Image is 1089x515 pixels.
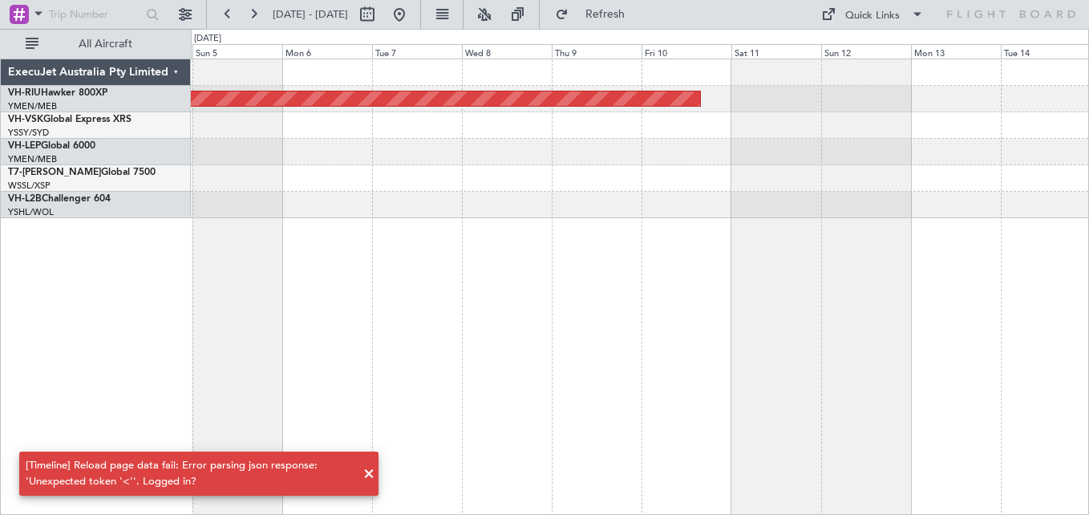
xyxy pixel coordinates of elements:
div: Sat 11 [731,44,821,59]
a: T7-[PERSON_NAME]Global 7500 [8,168,156,177]
span: All Aircraft [42,39,169,50]
div: Fri 10 [642,44,731,59]
button: All Aircraft [18,31,174,57]
span: VH-L2B [8,194,42,204]
a: WSSL/XSP [8,180,51,192]
span: VH-RIU [8,88,41,98]
a: VH-L2BChallenger 604 [8,194,111,204]
div: [Timeline] Reload page data fail: Error parsing json response: 'Unexpected token '<''. Logged in? [26,458,354,489]
div: [DATE] [194,32,221,46]
div: Mon 13 [911,44,1001,59]
div: Sun 5 [192,44,282,59]
span: [DATE] - [DATE] [273,7,348,22]
span: VH-LEP [8,141,41,151]
div: Thu 9 [552,44,642,59]
div: Mon 6 [282,44,372,59]
span: T7-[PERSON_NAME] [8,168,101,177]
div: Tue 7 [372,44,462,59]
button: Refresh [548,2,644,27]
div: Sun 12 [821,44,911,59]
a: YMEN/MEB [8,153,57,165]
span: VH-VSK [8,115,43,124]
a: VH-RIUHawker 800XP [8,88,107,98]
a: YSSY/SYD [8,127,49,139]
input: Trip Number [49,2,141,26]
a: YMEN/MEB [8,100,57,112]
a: VH-LEPGlobal 6000 [8,141,95,151]
div: Quick Links [845,8,900,24]
span: Refresh [572,9,639,20]
button: Quick Links [813,2,932,27]
a: VH-VSKGlobal Express XRS [8,115,132,124]
a: YSHL/WOL [8,206,54,218]
div: Wed 8 [462,44,552,59]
